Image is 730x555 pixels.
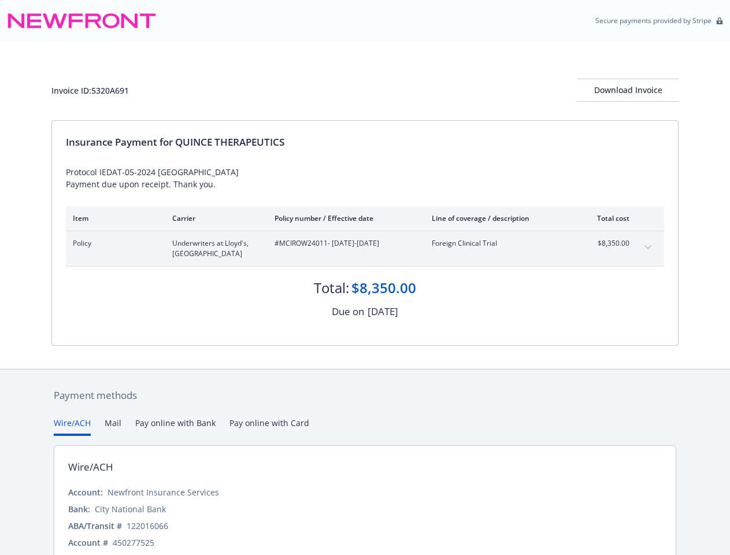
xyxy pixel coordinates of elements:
div: Bank: [68,503,90,515]
div: Carrier [172,213,256,223]
div: Policy number / Effective date [275,213,413,223]
span: #MCIROW24011 - [DATE]-[DATE] [275,238,413,249]
button: Wire/ACH [54,417,91,436]
button: Download Invoice [577,79,679,102]
div: PolicyUnderwriters at Lloyd's, [GEOGRAPHIC_DATA]#MCIROW24011- [DATE]-[DATE]Foreign Clinical Trial... [66,231,664,266]
span: Policy [73,238,154,249]
span: $8,350.00 [586,238,629,249]
div: City National Bank [95,503,166,515]
div: [DATE] [368,304,398,319]
div: 450277525 [113,536,154,549]
div: Wire/ACH [68,460,113,475]
div: 122016066 [127,520,168,532]
div: Invoice ID: 5320A691 [51,84,129,97]
button: Pay online with Card [229,417,309,436]
div: Item [73,213,154,223]
div: ABA/Transit # [68,520,122,532]
div: Total: [314,278,349,298]
span: Underwriters at Lloyd's, [GEOGRAPHIC_DATA] [172,238,256,259]
span: Foreign Clinical Trial [432,238,568,249]
p: Secure payments provided by Stripe [595,16,712,25]
div: Insurance Payment for QUINCE THERAPEUTICS [66,135,664,150]
button: Pay online with Bank [135,417,216,436]
button: expand content [639,238,657,257]
div: Total cost [586,213,629,223]
div: Account # [68,536,108,549]
div: Payment methods [54,388,676,403]
div: Download Invoice [577,79,679,101]
div: Due on [332,304,364,319]
div: Account: [68,486,103,498]
div: Newfront Insurance Services [108,486,219,498]
div: Protocol IEDAT-05-2024 [GEOGRAPHIC_DATA] Payment due upon receipt. Thank you. [66,166,664,190]
div: Line of coverage / description [432,213,568,223]
div: $8,350.00 [351,278,416,298]
button: Mail [105,417,121,436]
